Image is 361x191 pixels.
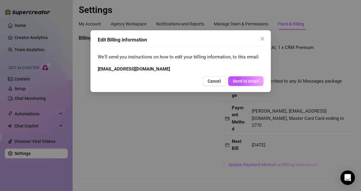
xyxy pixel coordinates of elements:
div: Edit Billing information [98,36,264,44]
strong: [EMAIL_ADDRESS][DOMAIN_NAME] [98,66,170,72]
div: Open Intercom Messenger [340,170,355,185]
span: Send to email [233,79,259,84]
span: Close [258,36,267,41]
button: Send to email [228,76,264,86]
button: Cancel [203,76,226,86]
span: We'll send you instructions on how to edit your billing information, to this email: [98,54,264,61]
span: close [260,36,265,41]
button: Close [258,34,267,44]
span: Cancel [208,79,221,84]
